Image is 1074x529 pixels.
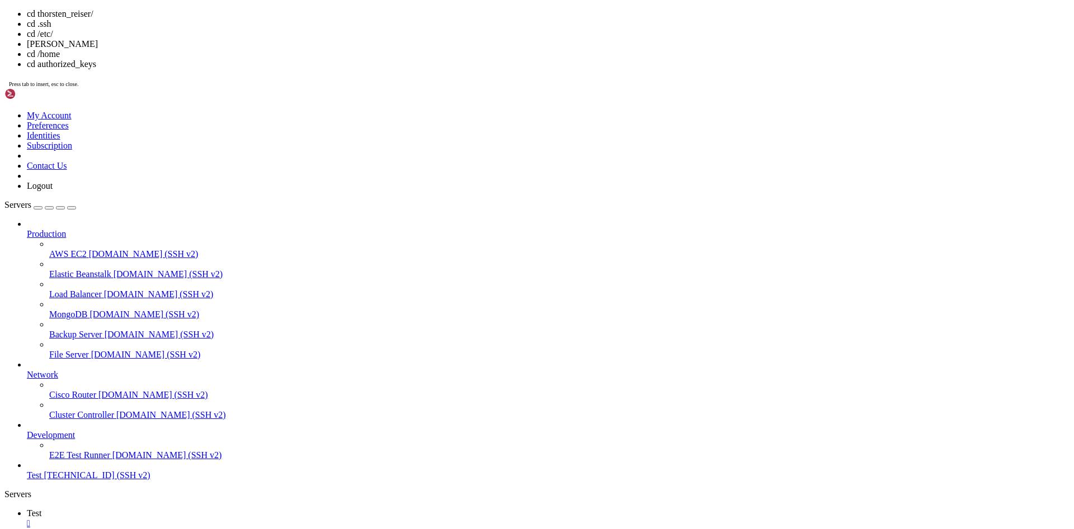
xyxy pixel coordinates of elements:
[4,51,183,60] span: thorsten_reiser@metis-gcp-europe-west2-a
[188,51,192,60] span: ~
[4,42,183,51] span: thorsten_reiser@metis-gcp-europe-west2-a
[4,218,183,227] span: thorsten_reiser@metis-gcp-europe-west2-a
[4,79,927,88] x-row: : $
[4,200,31,209] span: Servers
[49,350,89,359] span: File Server
[4,116,927,126] x-row: : $
[27,161,67,170] a: Contact Us
[4,97,183,106] span: thorsten_reiser@metis-gcp-europe-west2-a
[188,14,192,23] span: ~
[188,23,192,32] span: ~
[27,470,41,480] span: Test
[4,88,183,97] span: thorsten_reiser@metis-gcp-europe-west2-a
[4,135,927,144] x-row: : $
[49,410,1070,420] a: Cluster Controller [DOMAIN_NAME] (SSH v2)
[4,302,927,311] x-row: : $ ls -la
[49,249,87,259] span: AWS EC2
[27,370,58,379] span: Network
[4,422,183,431] span: thorsten_reiser@metis-gcp-europe-west2-a
[4,246,927,255] x-row: : $
[27,229,66,239] span: Production
[4,32,927,42] x-row: : $
[27,430,1070,440] a: Development
[188,144,192,152] span: ~
[49,410,114,420] span: Cluster Controller
[4,23,927,32] x-row: : $
[4,209,927,218] x-row: : $
[226,441,230,451] div: (47, 47)
[4,385,927,395] x-row: drwx------ 2 [PERSON_NAME] 4096 [DATE] 12:18
[188,413,192,422] span: ~
[27,370,1070,380] a: Network
[49,380,1070,400] li: Cisco Router [DOMAIN_NAME] (SSH v2)
[188,171,192,180] span: ~
[188,135,192,144] span: ~
[4,14,183,23] span: thorsten_reiser@metis-gcp-europe-west2-a
[49,289,102,299] span: Load Balancer
[4,4,183,13] span: thorsten_reiser@metis-gcp-europe-west2-a
[4,190,927,200] x-row: : $
[49,239,1070,259] li: AWS EC2 [DOMAIN_NAME] (SSH v2)
[282,394,300,403] span: .vim
[27,29,1070,39] li: cd /etc/
[105,330,214,339] span: [DOMAIN_NAME] (SSH v2)
[112,450,222,460] span: [DOMAIN_NAME] (SSH v2)
[49,390,1070,400] a: Cisco Router [DOMAIN_NAME] (SSH v2)
[4,4,927,14] x-row: : $
[4,144,927,153] x-row: : $
[49,249,1070,259] a: AWS EC2 [DOMAIN_NAME] (SSH v2)
[27,49,1070,59] li: cd /home
[4,199,183,208] span: thorsten_reiser@metis-gcp-europe-west2-a
[4,441,183,450] span: thorsten_reiser@metis-gcp-europe-west2-a
[4,227,183,236] span: thorsten_reiser@metis-gcp-europe-west2-a
[49,330,102,339] span: Backup Server
[188,422,192,431] span: ~
[4,413,927,423] x-row: : $
[4,432,183,441] span: thorsten_reiser@metis-gcp-europe-west2-a
[188,79,192,88] span: ~
[27,508,41,518] span: Test
[188,302,192,311] span: ~
[188,255,192,264] span: ~
[4,302,183,311] span: thorsten_reiser@metis-gcp-europe-west2-a
[4,339,927,349] x-row: -rw------- 1 thorsten_reiser thorsten_reiser [DATE] 12:20 .bash_history
[4,181,927,190] x-row: : $
[4,171,927,181] x-row: : $
[188,125,192,134] span: ~
[4,265,927,274] x-row: : $
[4,246,183,255] span: thorsten_reiser@metis-gcp-europe-west2-a
[27,59,1070,69] li: cd authorized_keys
[4,274,927,283] x-row: : $
[4,348,927,358] x-row: -rw-r--r-- 1 thorsten_reiser thorsten_reiser 220 [DATE] .bash_logout
[89,249,199,259] span: [DOMAIN_NAME] (SSH v2)
[49,390,96,399] span: Cisco Router
[188,432,192,441] span: ~
[188,69,192,78] span: ~
[49,309,87,319] span: MongoDB
[188,116,192,125] span: ~
[188,218,192,227] span: ~
[188,292,192,301] span: ~
[188,199,192,208] span: ~
[27,39,1070,49] li: [PERSON_NAME]
[188,283,192,292] span: ~
[4,218,927,227] x-row: : $
[188,88,192,97] span: ~
[98,390,208,399] span: [DOMAIN_NAME] (SSH v2)
[104,289,214,299] span: [DOMAIN_NAME] (SSH v2)
[4,358,927,367] x-row: -rw-r--r-- 1 thorsten_reiser thorsten_reiser [DATE] 2024 .bashrc
[4,153,183,162] span: thorsten_reiser@metis-gcp-europe-west2-a
[27,360,1070,420] li: Network
[4,190,183,199] span: thorsten_reiser@metis-gcp-europe-west2-a
[4,237,183,246] span: thorsten_reiser@metis-gcp-europe-west2-a
[4,265,183,274] span: thorsten_reiser@metis-gcp-europe-west2-a
[188,227,192,236] span: ~
[188,153,192,162] span: ~
[114,269,223,279] span: [DOMAIN_NAME] (SSH v2)
[4,60,927,70] x-row: : $
[27,181,53,190] a: Logout
[27,111,72,120] a: My Account
[49,289,1070,299] a: Load Balancer [DOMAIN_NAME] (SSH v2)
[4,227,927,237] x-row: : $
[4,394,927,404] x-row: drwxr-xr-x 2 thorsten_reiser thorsten_reiser 4096 [DATE] 09:06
